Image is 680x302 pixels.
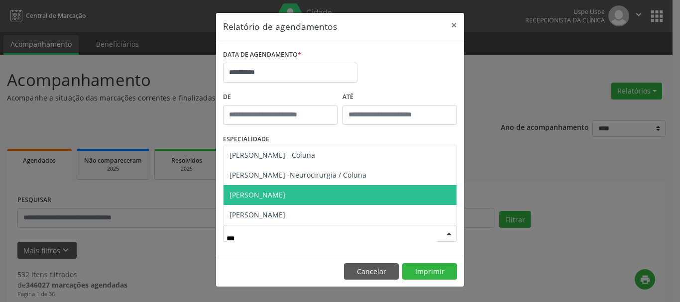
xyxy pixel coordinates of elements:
label: ESPECIALIDADE [223,132,269,147]
h5: Relatório de agendamentos [223,20,337,33]
span: [PERSON_NAME] [229,190,285,200]
label: De [223,90,338,105]
span: [PERSON_NAME] -Neurocirurgia / Coluna [229,170,366,180]
button: Imprimir [402,263,457,280]
label: DATA DE AGENDAMENTO [223,47,301,63]
span: [PERSON_NAME] [229,210,285,219]
button: Cancelar [344,263,399,280]
span: [PERSON_NAME] - Coluna [229,150,315,160]
button: Close [444,13,464,37]
label: ATÉ [342,90,457,105]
